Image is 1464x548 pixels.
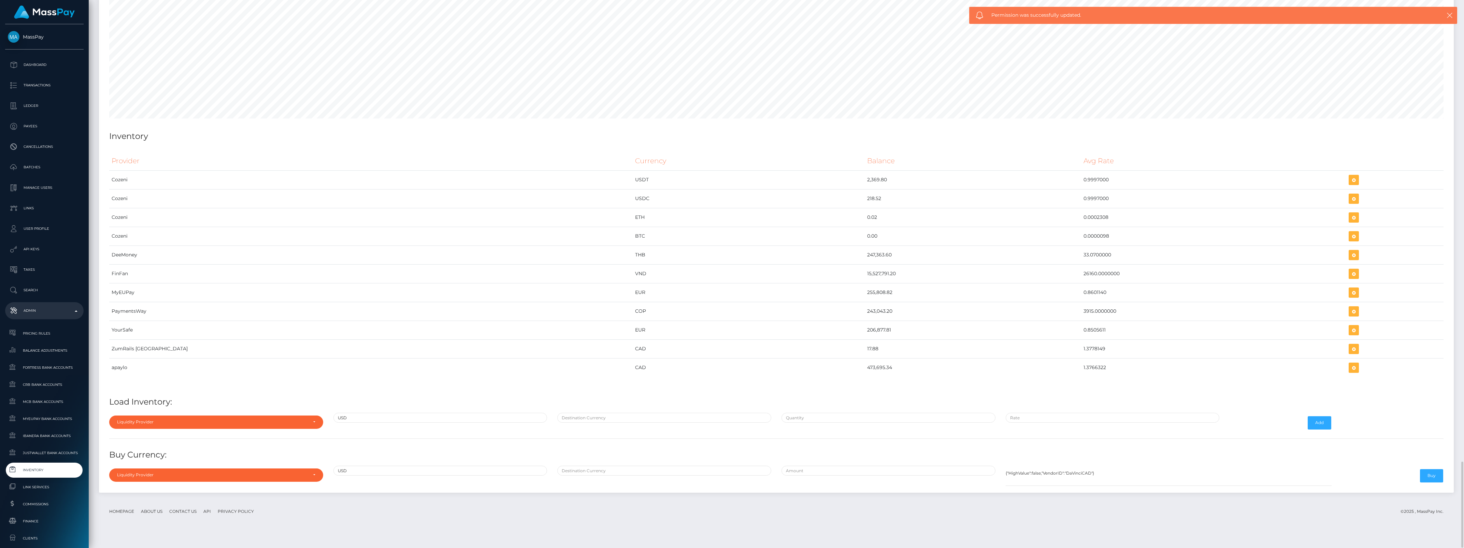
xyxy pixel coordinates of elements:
textarea: {"HighValue":false,"VendorID":"DaVinciCAD"} [1006,466,1332,486]
td: EUR [633,321,865,339]
td: 0.0000098 [1081,227,1346,245]
td: apaylo [109,358,633,377]
a: Links [5,200,84,217]
td: 243,043.20 [865,302,1081,321]
p: Admin [8,306,81,316]
a: API Keys [5,241,84,258]
span: Pricing Rules [8,329,81,337]
td: 206,877.81 [865,321,1081,339]
p: Payees [8,121,81,131]
a: API [201,506,214,517]
td: EUR [633,283,865,302]
a: Batches [5,159,84,176]
td: COP [633,302,865,321]
td: USDC [633,189,865,208]
td: ZumRails [GEOGRAPHIC_DATA] [109,339,633,358]
a: Link Services [5,480,84,494]
td: Cozeni [109,170,633,189]
span: Ibanera Bank Accounts [8,432,81,440]
a: MyEUPay Bank Accounts [5,411,84,426]
td: 1.3766322 [1081,358,1346,377]
a: Taxes [5,261,84,278]
a: Manage Users [5,179,84,196]
button: Buy [1420,469,1443,482]
span: MassPay [5,34,84,40]
td: 255,808.82 [865,283,1081,302]
td: 1.3778149 [1081,339,1346,358]
td: BTC [633,227,865,245]
a: Ibanera Bank Accounts [5,428,84,443]
button: Liquidity Provider [109,416,323,428]
th: Avg Rate [1081,152,1346,170]
a: Privacy Policy [215,506,257,517]
h4: Load Inventory: [109,396,1444,408]
td: CAD [633,339,865,358]
a: Clients [5,531,84,546]
img: MassPay Logo [14,5,75,19]
td: CAD [633,358,865,377]
a: Pricing Rules [5,326,84,341]
a: Search [5,282,84,299]
td: 33.0700000 [1081,245,1346,264]
td: 247,363.60 [865,245,1081,264]
span: Balance Adjustments [8,347,81,354]
a: Finance [5,514,84,529]
a: About Us [138,506,165,517]
td: 0.9997000 [1081,170,1346,189]
a: Balance Adjustments [5,343,84,358]
td: Cozeni [109,227,633,245]
a: Ledger [5,97,84,114]
td: 0.8601140 [1081,283,1346,302]
td: VND [633,264,865,283]
td: MyEUPay [109,283,633,302]
a: CRB Bank Accounts [5,377,84,392]
a: JustWallet Bank Accounts [5,446,84,460]
span: MCB Bank Accounts [8,398,81,406]
span: Finance [8,517,81,525]
td: THB [633,245,865,264]
input: Rate [1006,413,1220,423]
p: Batches [8,162,81,172]
a: Fortress Bank Accounts [5,360,84,375]
td: Cozeni [109,189,633,208]
p: API Keys [8,244,81,254]
div: Liquidity Provider [117,472,307,478]
p: Search [8,285,81,295]
span: CRB Bank Accounts [8,381,81,389]
td: 0.00 [865,227,1081,245]
td: 26160.0000000 [1081,264,1346,283]
a: Commissions [5,497,84,511]
a: Homepage [106,506,137,517]
th: Currency [633,152,865,170]
img: MassPay [8,31,19,43]
td: YourSafe [109,321,633,339]
td: 2,369.80 [865,170,1081,189]
td: FinFan [109,264,633,283]
input: Destination Currency [557,466,771,476]
td: 0.8505611 [1081,321,1346,339]
input: Source Currency [333,466,547,476]
td: 473,695.34 [865,358,1081,377]
p: Dashboard [8,60,81,70]
a: Dashboard [5,56,84,73]
p: Links [8,203,81,213]
td: DeeMoney [109,245,633,264]
p: Transactions [8,80,81,90]
div: Liquidity Provider [117,419,307,425]
p: Ledger [8,101,81,111]
p: Manage Users [8,183,81,193]
td: ETH [633,208,865,227]
input: Quantity [781,413,995,423]
span: Inventory [8,466,81,474]
span: Clients [8,534,81,542]
button: Liquidity Provider [109,468,323,481]
p: Cancellations [8,142,81,152]
span: JustWallet Bank Accounts [8,449,81,457]
td: 0.9997000 [1081,189,1346,208]
a: Payees [5,118,84,135]
td: USDT [633,170,865,189]
span: Link Services [8,483,81,491]
th: Balance [865,152,1081,170]
h4: Buy Currency: [109,449,1444,461]
a: Contact Us [167,506,199,517]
